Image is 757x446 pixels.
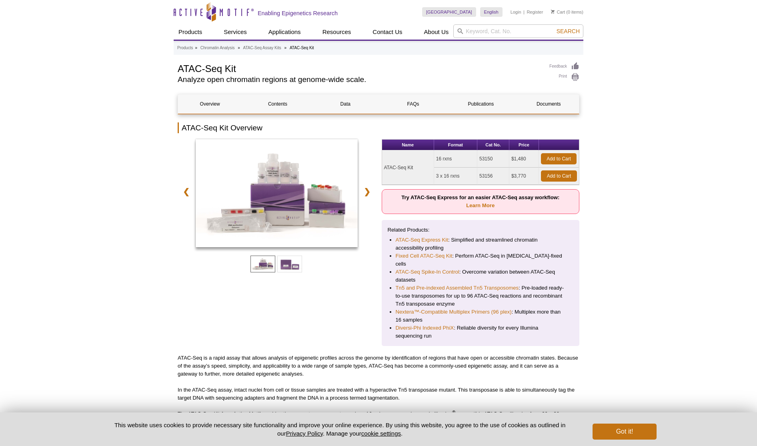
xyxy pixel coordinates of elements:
li: : Multiplex more than 16 samples [396,308,566,324]
img: ATAC-Seq Kit [196,139,358,247]
li: : Simplified and streamlined chromatin accessibility profiling [396,236,566,252]
a: ATAC-Seq Kit [196,139,358,250]
a: Cart [551,9,565,15]
li: : Perform ATAC-Seq in [MEDICAL_DATA]-fixed cells [396,252,566,268]
a: Learn More [466,202,495,208]
input: Keyword, Cat. No. [453,24,583,38]
a: Add to Cart [541,170,577,182]
th: Name [382,140,434,150]
button: cookie settings [361,430,401,437]
strong: Try ATAC-Seq Express for an easier ATAC-Seq assay workflow: [401,194,559,208]
a: Login [511,9,521,15]
a: About Us [419,24,454,40]
img: Your Cart [551,10,555,14]
p: Related Products: [388,226,574,234]
a: Fixed Cell ATAC-Seq Kit [396,252,453,260]
a: Products [177,44,193,52]
h2: Enabling Epigenetics Research [258,10,338,17]
a: Tn5 and Pre-indexed Assembled Tn5 Transposomes [396,284,519,292]
li: » [284,46,287,50]
li: » [238,46,240,50]
a: [GEOGRAPHIC_DATA] [422,7,476,17]
h1: ATAC-Seq Kit [178,62,541,74]
a: Contact Us [368,24,407,40]
td: $3,770 [509,168,539,185]
span: Search [557,28,580,34]
a: Print [549,73,579,82]
button: Search [554,28,582,35]
a: ❯ [358,182,376,201]
td: ATAC-Seq Kit [382,150,434,185]
li: : Pre-loaded ready-to-use transposomes for up to 96 ATAC-Seq reactions and recombinant Tn5 transp... [396,284,566,308]
a: Nextera™-Compatible Multiplex Primers (96 plex) [396,308,512,316]
a: Diversi-Phi Indexed PhiX [396,324,454,332]
th: Cat No. [477,140,509,150]
td: 53156 [477,168,509,185]
a: ❮ [178,182,195,201]
a: ATAC-Seq Express Kit [396,236,448,244]
td: 3 x 16 rxns [434,168,477,185]
li: : Overcome variation between ATAC-Seq datasets [396,268,566,284]
th: Format [434,140,477,150]
li: » [195,46,197,50]
sup: ® [452,410,455,414]
td: $1,480 [509,150,539,168]
a: ATAC-Seq Spike-In Control [396,268,459,276]
a: FAQs [381,94,445,114]
a: Documents [517,94,581,114]
p: ATAC-Seq is a rapid assay that allows analysis of epigenetic profiles across the genome by identi... [178,354,579,378]
a: Register [527,9,543,15]
a: Chromatin Analysis [200,44,235,52]
a: Data [314,94,377,114]
td: 53150 [477,150,509,168]
li: (0 items) [551,7,583,17]
a: Publications [449,94,513,114]
h2: Analyze open chromatin regions at genome-wide scale. [178,76,541,83]
a: Products [174,24,207,40]
li: : Reliable diversity for every Illumina sequencing run [396,324,566,340]
p: The ATAC-Seq Kit from Active Motif provides the reagents necessary to produce 16 unique sequencin... [178,410,579,434]
td: 16 rxns [434,150,477,168]
a: Applications [264,24,306,40]
a: Services [219,24,252,40]
a: ATAC-Seq Assay Kits [243,44,281,52]
a: Resources [318,24,356,40]
button: Got it! [593,424,657,440]
a: Overview [178,94,242,114]
h2: ATAC-Seq Kit Overview [178,122,579,133]
a: Add to Cart [541,153,577,164]
li: | [523,7,525,17]
p: This website uses cookies to provide necessary site functionality and improve your online experie... [100,421,579,438]
a: Feedback [549,62,579,71]
a: Contents [246,94,309,114]
th: Price [509,140,539,150]
p: In the ATAC-Seq assay, intact nuclei from cell or tissue samples are treated with a hyperactive T... [178,386,579,402]
a: English [480,7,503,17]
li: ATAC-Seq Kit [290,46,314,50]
a: Privacy Policy [286,430,323,437]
